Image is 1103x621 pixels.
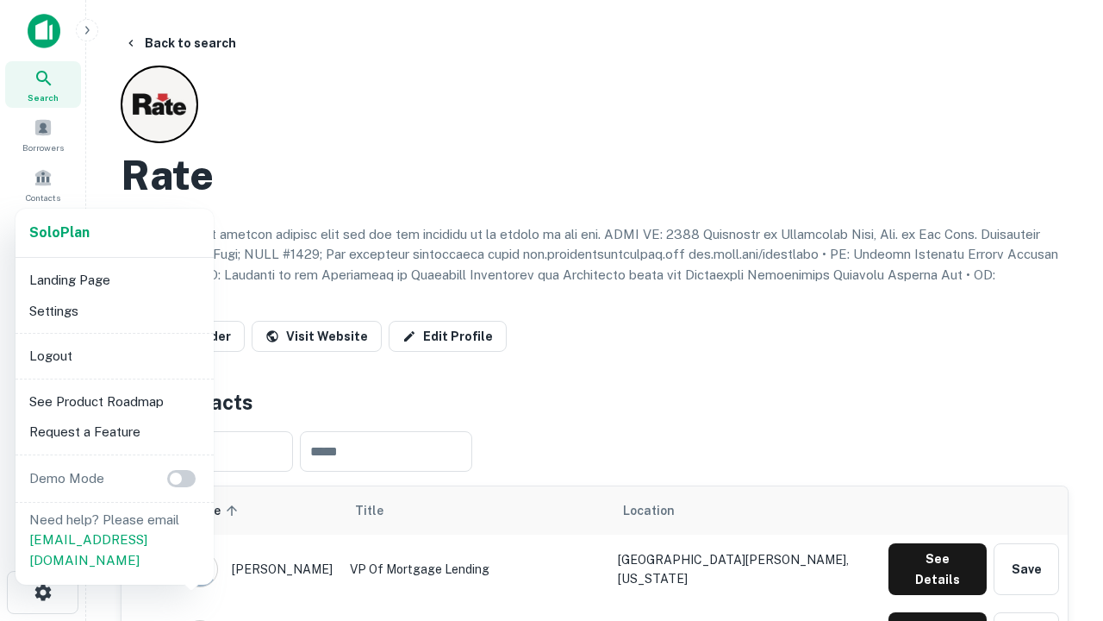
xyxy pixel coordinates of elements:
li: Request a Feature [22,417,207,448]
p: Need help? Please email [29,510,200,571]
a: SoloPlan [29,223,90,243]
li: Logout [22,341,207,372]
a: [EMAIL_ADDRESS][DOMAIN_NAME] [29,532,147,568]
p: Demo Mode [22,468,111,489]
li: Landing Page [22,265,207,296]
li: Settings [22,296,207,327]
li: See Product Roadmap [22,386,207,417]
iframe: Chat Widget [1017,428,1103,511]
strong: Solo Plan [29,224,90,241]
